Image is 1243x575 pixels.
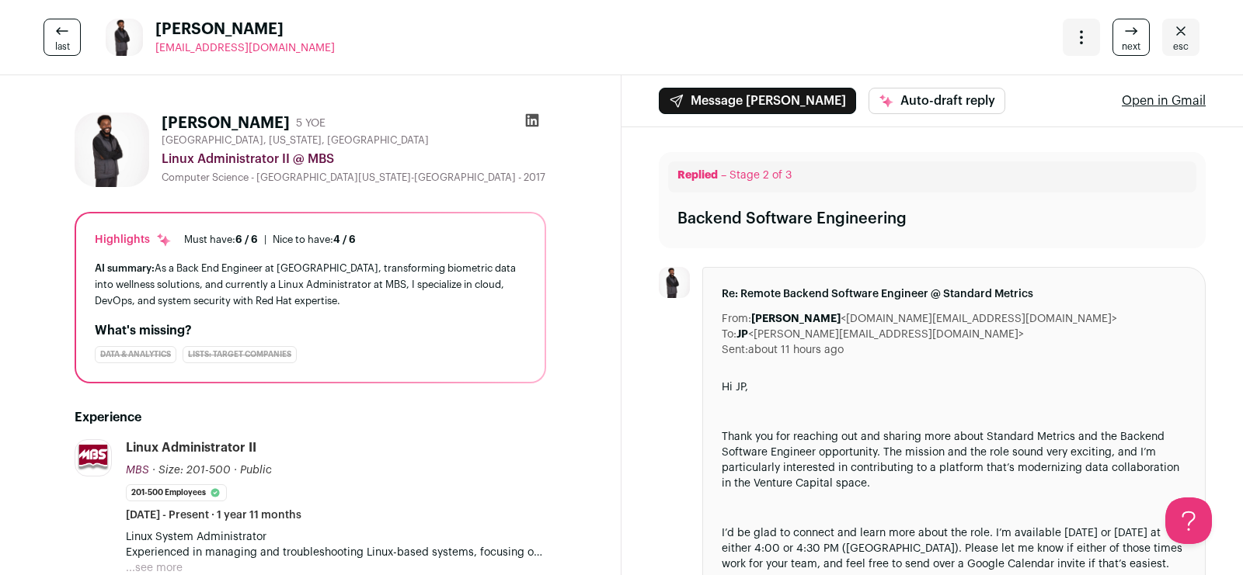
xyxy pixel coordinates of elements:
div: Linux Administrator II @ MBS [162,150,546,168]
span: · [234,462,237,478]
span: Hi JP, [722,382,748,393]
span: · Size: 201-500 [152,465,231,476]
span: [DATE] - Present · 1 year 11 months [126,507,301,523]
b: [PERSON_NAME] [751,313,841,324]
div: 5 YOE [296,116,326,131]
h2: Experience [75,408,546,427]
div: Lists: Target Companies [183,346,297,363]
span: next [1122,40,1140,53]
div: Nice to have: [273,234,356,246]
button: Auto-draft reply [869,88,1005,114]
span: [PERSON_NAME] [155,19,335,40]
span: Public [240,465,272,476]
iframe: Help Scout Beacon - Open [1165,497,1212,544]
dd: about 11 hours ago [748,342,844,358]
img: 98f26a872455b06b46df9cf911f3fad2e5c46f577ce9552fa529880ce4a230e0.jpg [75,113,149,187]
h1: [PERSON_NAME] [162,113,290,134]
a: last [44,19,81,56]
span: Replied [677,170,718,181]
a: next [1112,19,1150,56]
span: [GEOGRAPHIC_DATA], [US_STATE], [GEOGRAPHIC_DATA] [162,134,429,147]
dd: <[DOMAIN_NAME][EMAIL_ADDRESS][DOMAIN_NAME]> [751,311,1117,327]
li: 201-500 employees [126,484,227,501]
img: f87bbb9b0fd75e84d258828b83f7ef0661b0f33f6baeef2e26bf2314e1b546c2.png [75,445,111,472]
div: Data & Analytics [95,346,176,363]
dt: From: [722,311,751,327]
p: Linux System Administrator Experienced in managing and troubleshooting Linux-based systems, focus... [126,529,546,560]
a: Open in Gmail [1122,92,1206,110]
div: Must have: [184,234,258,246]
span: MBS [126,465,149,476]
img: 98f26a872455b06b46df9cf911f3fad2e5c46f577ce9552fa529880ce4a230e0.jpg [106,19,143,56]
span: – [721,170,726,181]
span: 4 / 6 [333,234,356,244]
span: last [55,40,70,53]
div: Computer Science - [GEOGRAPHIC_DATA][US_STATE]-[GEOGRAPHIC_DATA] - 2017 [162,171,546,184]
dd: <[PERSON_NAME][EMAIL_ADDRESS][DOMAIN_NAME]> [736,327,1024,342]
span: Re: Remote Backend Software Engineer @ Standard Metrics [722,286,1186,302]
b: JP [736,329,748,340]
dt: Sent: [722,342,748,358]
a: [EMAIL_ADDRESS][DOMAIN_NAME] [155,40,335,56]
span: Thank you for reaching out and sharing more about Standard Metrics and the Backend Software Engin... [722,431,1179,489]
span: AI summary: [95,263,155,273]
ul: | [184,234,356,246]
div: Backend Software Engineering [677,208,907,230]
a: Close [1162,19,1199,56]
span: I’d be glad to connect and learn more about the role. I’m available [DATE] or [DATE] at either 4:... [722,528,1182,570]
span: 6 / 6 [235,234,258,244]
span: esc [1173,40,1189,53]
button: Message [PERSON_NAME] [659,88,856,114]
h2: What's missing? [95,321,526,340]
div: Linux Administrator II [126,439,256,456]
img: 98f26a872455b06b46df9cf911f3fad2e5c46f577ce9552fa529880ce4a230e0.jpg [659,267,690,298]
dt: To: [722,327,736,342]
div: Highlights [95,232,172,248]
span: [EMAIL_ADDRESS][DOMAIN_NAME] [155,43,335,54]
span: Stage 2 of 3 [729,170,792,181]
button: Open dropdown [1063,19,1100,56]
div: As a Back End Engineer at [GEOGRAPHIC_DATA], transforming biometric data into wellness solutions,... [95,260,526,309]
